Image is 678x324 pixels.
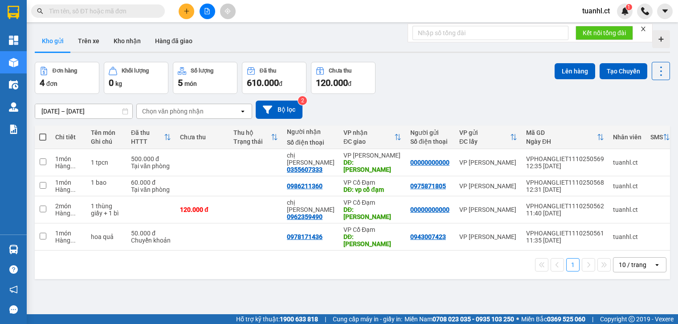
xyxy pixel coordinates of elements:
div: 0962359490 [287,213,323,220]
div: Đơn hàng [53,68,77,74]
span: search [37,8,43,14]
div: DĐ: phù lưu [343,206,401,220]
button: caret-down [657,4,673,19]
div: HTTT [131,138,164,145]
div: 0943007423 [410,233,446,240]
span: món [184,80,197,87]
span: Cung cấp máy in - giấy in: [333,314,402,324]
div: Chưa thu [329,68,351,74]
div: 500.000 đ [131,155,171,162]
div: Hàng thông thường [55,186,82,193]
div: DĐ: hồng lĩnh [343,159,401,173]
div: VPHOANGLIET1110250568 [526,179,604,186]
th: Toggle SortBy [455,126,522,149]
button: Khối lượng0kg [104,62,168,94]
div: 1 tpcn [91,159,122,166]
span: Kết nối tổng đài [583,28,626,38]
div: Tại văn phòng [131,162,171,170]
th: Toggle SortBy [339,126,406,149]
div: Hàng thông thường [55,162,82,170]
div: Hàng thông thường [55,210,82,217]
div: chị phương [287,199,335,213]
div: ĐC lấy [459,138,510,145]
button: Chưa thu120.000đ [311,62,376,94]
span: 610.000 [247,77,279,88]
div: Đã thu [131,129,164,136]
span: ... [70,186,76,193]
div: VP gửi [459,129,510,136]
span: đ [279,80,282,87]
div: tuanhl.ct [613,206,641,213]
button: Số lượng5món [173,62,237,94]
span: ... [70,210,76,217]
div: 10 / trang [619,260,646,269]
button: Kho nhận [106,30,148,52]
span: Miền Nam [404,314,514,324]
div: VPHOANGLIET1110250569 [526,155,604,162]
div: SMS [650,134,663,141]
span: 5 [178,77,183,88]
span: đ [348,80,351,87]
div: VP Cổ Đạm [343,199,401,206]
button: Đã thu610.000đ [242,62,306,94]
img: icon-new-feature [621,7,629,15]
button: Bộ lọc [256,101,302,119]
div: Người gửi [410,129,450,136]
div: Ngày ĐH [526,138,597,145]
div: 60.000 đ [131,179,171,186]
div: 0355607333 [287,166,323,173]
div: ĐC giao [343,138,394,145]
div: tuanhl.ct [613,182,641,190]
div: tuanhl.ct [613,159,641,166]
img: dashboard-icon [9,36,18,45]
span: plus [184,8,190,14]
img: solution-icon [9,125,18,134]
svg: open [239,108,246,115]
div: tuanhl.ct [613,233,641,240]
span: caret-down [661,7,669,15]
button: plus [179,4,194,19]
div: Số điện thoại [410,138,450,145]
input: Tìm tên, số ĐT hoặc mã đơn [49,6,154,16]
div: VP [PERSON_NAME] [343,152,401,159]
strong: 1900 633 818 [280,316,318,323]
span: aim [225,8,231,14]
span: close [640,26,646,32]
div: VP Cổ Đạm [343,179,401,186]
div: VP [PERSON_NAME] [459,159,517,166]
div: 00000000000 [410,159,449,166]
div: 1 bao [91,179,122,186]
div: 1 món [55,179,82,186]
div: Chọn văn phòng nhận [142,107,204,116]
span: notification [9,285,18,294]
span: 4 [40,77,45,88]
div: 2 món [55,202,82,210]
div: 1 món [55,230,82,237]
div: 12:35 [DATE] [526,162,604,170]
div: Số điện thoại [287,139,335,146]
img: logo-vxr [8,6,19,19]
div: VP [PERSON_NAME] [459,206,517,213]
div: Người nhận [287,128,335,135]
img: warehouse-icon [9,58,18,67]
span: đơn [46,80,57,87]
div: Đã thu [260,68,276,74]
div: Hàng thông thường [55,237,82,244]
span: file-add [204,8,210,14]
span: 120.000 [316,77,348,88]
span: tuanhl.ct [575,5,617,16]
button: Trên xe [71,30,106,52]
button: aim [220,4,236,19]
span: 0 [109,77,114,88]
span: | [592,314,593,324]
button: Kho gửi [35,30,71,52]
strong: 0708 023 035 - 0935 103 250 [433,316,514,323]
div: 0978171436 [287,233,323,240]
button: Tạo Chuyến [600,63,647,79]
div: Tại văn phòng [131,186,171,193]
div: Tạo kho hàng mới [652,30,670,48]
div: 120.000 đ [180,206,225,213]
div: VP nhận [343,129,394,136]
strong: 0369 525 060 [547,316,585,323]
button: Hàng đã giao [148,30,200,52]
